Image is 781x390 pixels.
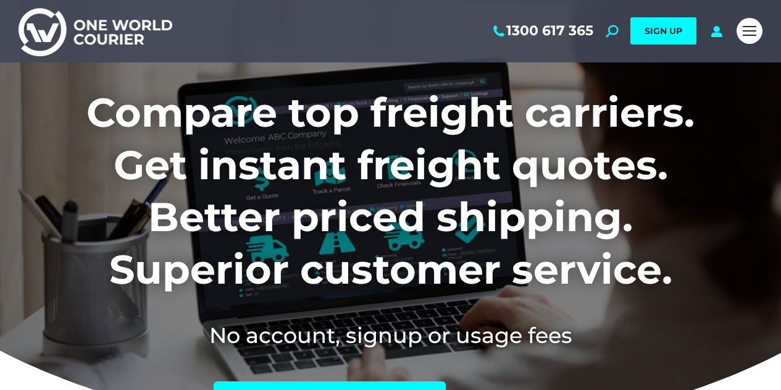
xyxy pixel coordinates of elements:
img: One World Courier [19,6,172,56]
h1: Compare top freight carriers. Get instant freight quotes. Better priced shipping. Superior custom... [19,87,762,295]
a: SIGN UP [630,17,696,45]
span: SIGN UP [645,25,682,36]
a: 1300 617 365 [491,23,593,39]
h2: No account, signup or usage fees [19,320,762,350]
a: Mobile menu icon [737,18,762,44]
